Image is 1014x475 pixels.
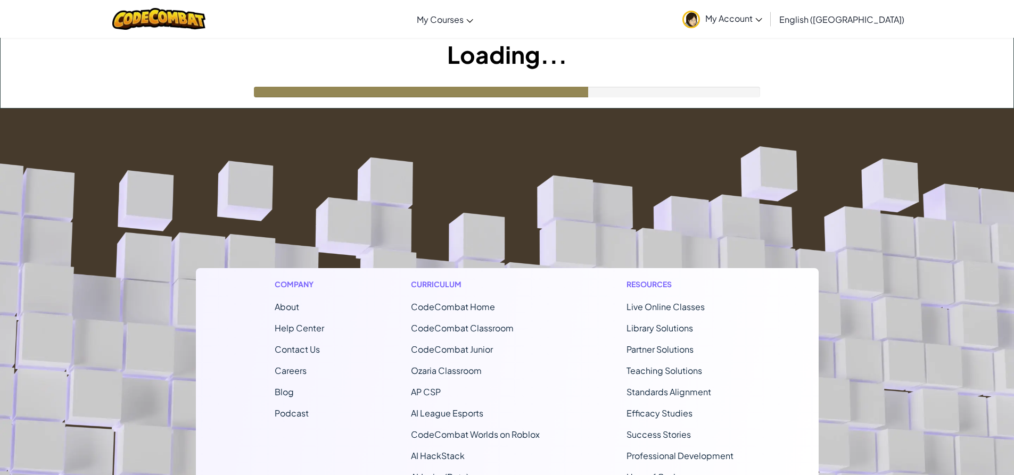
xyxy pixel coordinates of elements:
[275,301,299,312] a: About
[411,279,540,290] h1: Curriculum
[411,429,540,440] a: CodeCombat Worlds on Roblox
[626,429,691,440] a: Success Stories
[411,322,514,334] a: CodeCombat Classroom
[275,407,309,419] a: Podcast
[626,407,693,419] a: Efficacy Studies
[411,365,482,376] a: Ozaria Classroom
[411,450,465,461] a: AI HackStack
[682,11,700,28] img: avatar
[411,407,483,419] a: AI League Esports
[677,2,768,36] a: My Account
[705,13,762,24] span: My Account
[275,279,324,290] h1: Company
[275,365,307,376] a: Careers
[417,14,464,25] span: My Courses
[779,14,904,25] span: English ([GEOGRAPHIC_DATA])
[626,322,693,334] a: Library Solutions
[626,344,694,355] a: Partner Solutions
[411,344,493,355] a: CodeCombat Junior
[1,38,1013,71] h1: Loading...
[112,8,205,30] img: CodeCombat logo
[626,365,702,376] a: Teaching Solutions
[626,450,733,461] a: Professional Development
[626,386,711,397] a: Standards Alignment
[275,322,324,334] a: Help Center
[275,344,320,355] span: Contact Us
[774,5,910,34] a: English ([GEOGRAPHIC_DATA])
[626,279,740,290] h1: Resources
[411,386,441,397] a: AP CSP
[275,386,294,397] a: Blog
[411,5,479,34] a: My Courses
[626,301,705,312] a: Live Online Classes
[411,301,495,312] span: CodeCombat Home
